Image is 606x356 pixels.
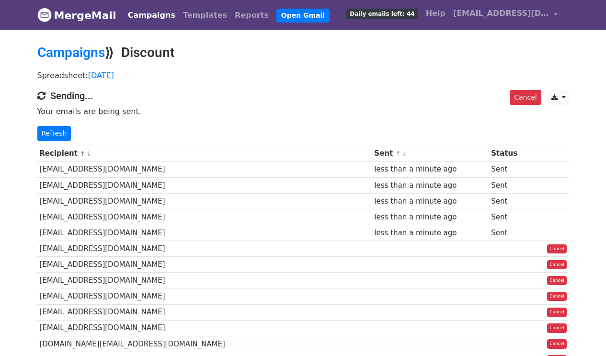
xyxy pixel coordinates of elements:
p: Your emails are being sent. [37,106,569,116]
a: ↑ [80,150,85,157]
a: Daily emails left: 44 [343,4,422,23]
div: less than a minute ago [374,164,486,175]
h4: Sending... [37,90,569,102]
img: MergeMail logo [37,8,52,22]
div: less than a minute ago [374,196,486,207]
span: Daily emails left: 44 [346,9,418,19]
td: Sent [489,193,530,209]
div: less than a minute ago [374,180,486,191]
th: Status [489,146,530,161]
td: Sent [489,225,530,241]
a: Campaigns [37,45,105,60]
div: less than a minute ago [374,228,486,239]
td: [EMAIL_ADDRESS][DOMAIN_NAME] [37,209,372,225]
td: [EMAIL_ADDRESS][DOMAIN_NAME] [37,177,372,193]
a: Refresh [37,126,71,141]
td: [EMAIL_ADDRESS][DOMAIN_NAME] [37,288,372,304]
a: Help [422,4,449,23]
p: Spreadsheet: [37,70,569,80]
th: Recipient [37,146,372,161]
a: MergeMail [37,5,116,25]
td: [EMAIL_ADDRESS][DOMAIN_NAME] [37,320,372,336]
a: Open Gmail [276,9,330,23]
a: Cancel [547,244,567,254]
a: Reports [231,6,273,25]
a: [DATE] [88,71,114,80]
td: [EMAIL_ADDRESS][DOMAIN_NAME] [37,193,372,209]
td: Sent [489,209,530,225]
td: [EMAIL_ADDRESS][DOMAIN_NAME] [37,304,372,320]
span: [EMAIL_ADDRESS][DOMAIN_NAME] [453,8,549,19]
a: ↑ [395,150,400,157]
a: Cancel [547,276,567,286]
a: Cancel [547,308,567,317]
a: Campaigns [124,6,179,25]
h2: ⟫ Discount [37,45,569,61]
td: [EMAIL_ADDRESS][DOMAIN_NAME] [37,257,372,273]
td: Sent [489,177,530,193]
a: Cancel [547,339,567,349]
a: ↓ [86,150,91,157]
td: [EMAIL_ADDRESS][DOMAIN_NAME] [37,273,372,288]
a: [EMAIL_ADDRESS][DOMAIN_NAME] [449,4,561,26]
div: less than a minute ago [374,212,486,223]
a: Cancel [547,292,567,301]
a: Cancel [510,90,541,105]
a: ↓ [401,150,407,157]
td: [EMAIL_ADDRESS][DOMAIN_NAME] [37,161,372,177]
a: Templates [179,6,231,25]
th: Sent [372,146,489,161]
td: [DOMAIN_NAME][EMAIL_ADDRESS][DOMAIN_NAME] [37,336,372,352]
a: Cancel [547,260,567,270]
a: Cancel [547,323,567,333]
td: [EMAIL_ADDRESS][DOMAIN_NAME] [37,225,372,241]
td: Sent [489,161,530,177]
td: [EMAIL_ADDRESS][DOMAIN_NAME] [37,241,372,257]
